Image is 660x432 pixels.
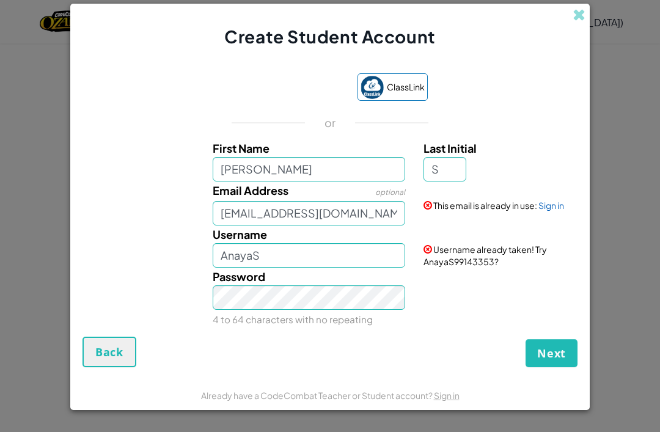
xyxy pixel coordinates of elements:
p: or [324,115,336,130]
span: This email is already in use: [433,200,537,211]
a: Sign in [434,390,460,401]
span: Next [537,346,566,361]
span: ClassLink [387,78,425,96]
small: 4 to 64 characters with no repeating [213,313,373,325]
span: Create Student Account [224,26,435,47]
span: Username already taken! Try AnayaS99143353? [424,244,547,267]
div: Sign in with Google. Opens in new tab [233,75,345,101]
button: Back [82,337,136,367]
span: Email Address [213,183,288,197]
iframe: Sign in with Google Button [227,75,351,101]
button: Next [526,339,577,367]
span: Last Initial [424,141,477,155]
img: classlink-logo-small.png [361,76,384,99]
a: Sign in [538,200,564,211]
span: optional [375,188,405,197]
span: First Name [213,141,269,155]
span: Password [213,269,265,284]
span: Back [95,345,123,359]
span: Already have a CodeCombat Teacher or Student account? [201,390,434,401]
span: Username [213,227,267,241]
